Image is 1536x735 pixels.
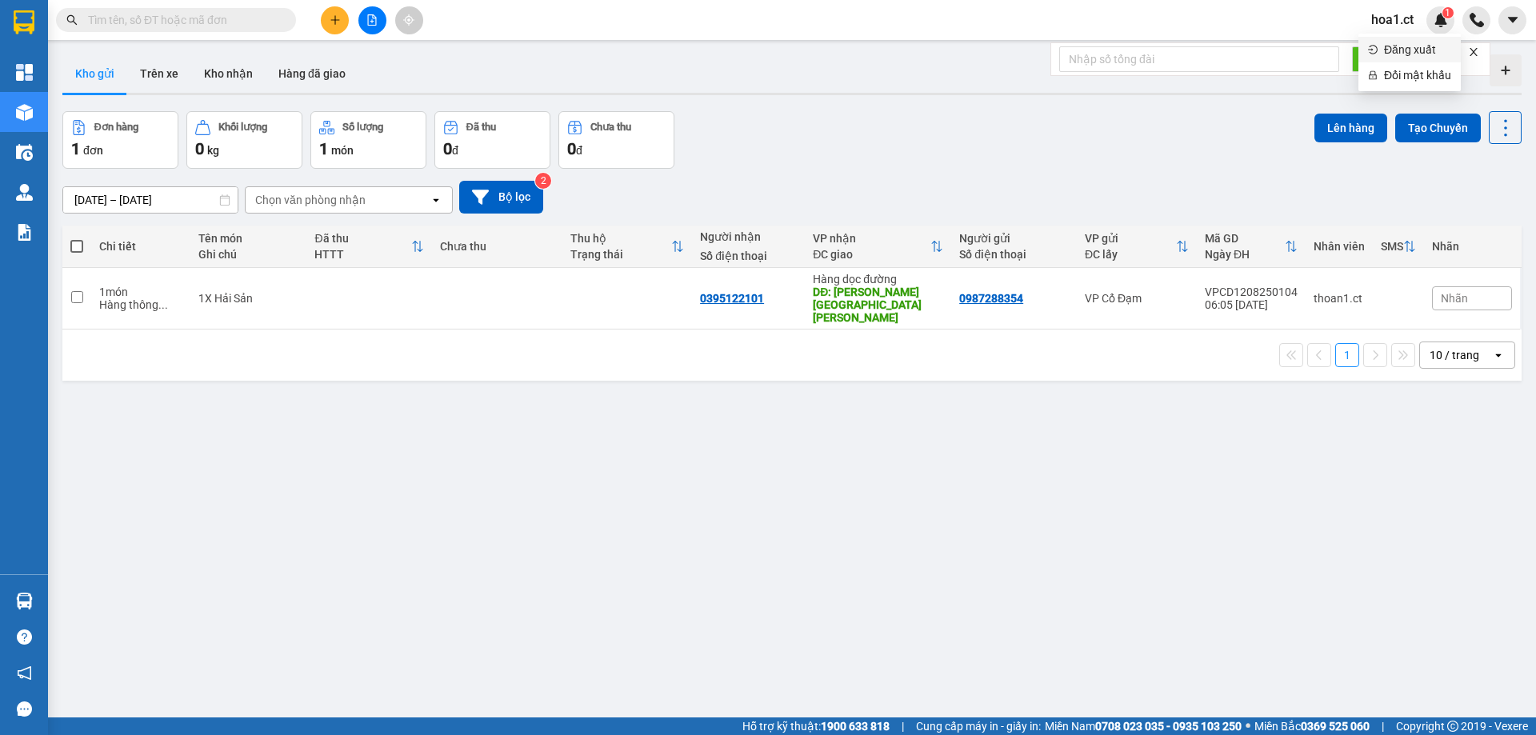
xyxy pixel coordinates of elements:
div: Nhãn [1432,240,1512,253]
div: 1 món [99,286,182,298]
div: Tạo kho hàng mới [1490,54,1522,86]
span: Cung cấp máy in - giấy in: [916,717,1041,735]
button: Khối lượng0kg [186,111,302,169]
strong: 1900 633 818 [821,720,890,733]
button: Lên hàng [1314,114,1387,142]
div: Mã GD [1205,232,1285,245]
div: Đã thu [314,232,411,245]
span: Miền Nam [1045,717,1242,735]
button: aim [395,6,423,34]
span: lock [1368,70,1378,80]
div: Thu hộ [570,232,671,245]
div: 06:05 [DATE] [1205,298,1298,311]
strong: 0369 525 060 [1301,720,1370,733]
button: Trên xe [127,54,191,93]
img: icon-new-feature [1434,13,1448,27]
th: Toggle SortBy [1373,226,1424,268]
div: Chưa thu [440,240,554,253]
span: Nhãn [1441,292,1468,305]
span: Đăng xuất [1384,41,1451,58]
div: Số điện thoại [959,248,1069,261]
div: Người gửi [959,232,1069,245]
img: solution-icon [16,224,33,241]
span: | [1382,717,1384,735]
sup: 1 [1442,7,1454,18]
div: Chưa thu [590,122,631,133]
img: phone-icon [1470,13,1484,27]
div: Đơn hàng [94,122,138,133]
button: Chưa thu0đ [558,111,674,169]
button: file-add [358,6,386,34]
img: logo-vxr [14,10,34,34]
div: Nhân viên [1314,240,1365,253]
input: Tìm tên, số ĐT hoặc mã đơn [88,11,277,29]
button: Kết nối tổng đài [1352,46,1455,72]
button: Hàng đã giao [266,54,358,93]
span: món [331,144,354,157]
span: kg [207,144,219,157]
div: HTTT [314,248,411,261]
th: Toggle SortBy [1197,226,1306,268]
span: 0 [195,139,204,158]
span: 1 [71,139,80,158]
svg: open [430,194,442,206]
div: Ghi chú [198,248,298,261]
div: Đã thu [466,122,496,133]
img: warehouse-icon [16,104,33,121]
span: close [1468,46,1479,58]
svg: open [1492,349,1505,362]
span: file-add [366,14,378,26]
div: Chi tiết [99,240,182,253]
div: ĐC giao [813,248,930,261]
span: ... [158,298,168,311]
span: đ [452,144,458,157]
button: Kho nhận [191,54,266,93]
span: đơn [83,144,103,157]
strong: 0708 023 035 - 0935 103 250 [1095,720,1242,733]
span: aim [403,14,414,26]
input: Select a date range. [63,187,238,213]
span: login [1368,45,1378,54]
span: copyright [1447,721,1458,732]
button: Kho gửi [62,54,127,93]
span: hoa1.ct [1358,10,1426,30]
button: Số lượng1món [310,111,426,169]
div: Người nhận [700,230,797,243]
button: Đã thu0đ [434,111,550,169]
div: VPCD1208250104 [1205,286,1298,298]
span: search [66,14,78,26]
span: message [17,701,32,717]
th: Toggle SortBy [1077,226,1197,268]
div: 1X Hải Sản [198,292,298,305]
img: warehouse-icon [16,184,33,201]
div: thoan1.ct [1314,292,1365,305]
div: VP nhận [813,232,930,245]
sup: 2 [535,173,551,189]
div: Hàng thông thường [99,298,182,311]
button: 1 [1335,343,1359,367]
span: Hỗ trợ kỹ thuật: [742,717,890,735]
div: ĐC lấy [1085,248,1176,261]
span: ⚪️ [1246,723,1250,729]
div: 10 / trang [1430,347,1479,363]
div: 0395122101 [700,292,764,305]
th: Toggle SortBy [562,226,692,268]
div: VP Cổ Đạm [1085,292,1189,305]
span: 1 [319,139,328,158]
div: Ngày ĐH [1205,248,1285,261]
img: warehouse-icon [16,593,33,609]
div: 0987288354 [959,292,1023,305]
span: 0 [443,139,452,158]
button: plus [321,6,349,34]
span: 0 [567,139,576,158]
div: Tên món [198,232,298,245]
button: Bộ lọc [459,181,543,214]
img: dashboard-icon [16,64,33,81]
span: đ [576,144,582,157]
th: Toggle SortBy [805,226,951,268]
span: Đổi mật khẩu [1384,66,1451,84]
span: Miền Bắc [1254,717,1370,735]
button: caret-down [1498,6,1526,34]
div: DĐ: Thanh Hóa [813,286,943,324]
div: Số điện thoại [700,250,797,262]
